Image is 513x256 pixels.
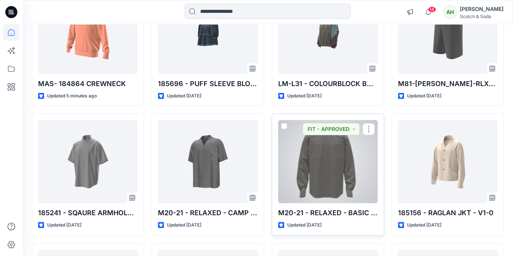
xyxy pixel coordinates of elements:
[287,92,322,100] p: Updated [DATE]
[158,79,257,89] p: 185696 - PUFF SLEEVE BLOUSE V1-0
[167,92,201,100] p: Updated [DATE]
[38,208,138,218] p: 185241 - SQAURE ARMHOLE SHIRT V1-0
[287,221,322,229] p: Updated [DATE]
[428,6,436,12] span: 14
[278,79,378,89] p: LM-L31 - COLOURBLOCK BOMBER - V1-0
[278,208,378,218] p: M20-21 - RELAXED - BASIC - V2-1
[158,120,257,203] a: M20-21 - RELAXED - CAMP - 2.0
[167,221,201,229] p: Updated [DATE]
[443,5,457,19] div: AH
[47,92,97,100] p: Updated 5 minutes ago
[460,14,504,19] div: Scotch & Soda
[398,208,498,218] p: 185156 - RAGLAN JKT - V1-0
[407,221,441,229] p: Updated [DATE]
[38,120,138,203] a: 185241 - SQAURE ARMHOLE SHIRT V1-0
[38,79,138,89] p: MAS- 184864 CREWNECK
[460,5,504,14] div: [PERSON_NAME]
[407,92,441,100] p: Updated [DATE]
[47,221,81,229] p: Updated [DATE]
[278,120,378,203] a: M20-21 - RELAXED - BASIC - V2-1
[398,120,498,203] a: 185156 - RAGLAN JKT - V1-0
[158,208,257,218] p: M20-21 - RELAXED - CAMP - 2.0
[398,79,498,89] p: M81-[PERSON_NAME]-RLXD-ST-FXD-WB-V1-0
